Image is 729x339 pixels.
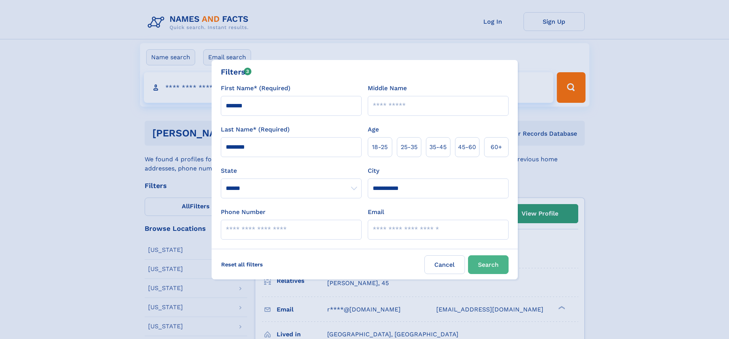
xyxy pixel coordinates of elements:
[368,208,384,217] label: Email
[368,84,407,93] label: Middle Name
[368,125,379,134] label: Age
[424,255,465,274] label: Cancel
[221,208,266,217] label: Phone Number
[368,166,379,175] label: City
[221,125,290,134] label: Last Name* (Required)
[221,66,252,78] div: Filters
[468,255,509,274] button: Search
[372,143,388,152] span: 18‑25
[491,143,502,152] span: 60+
[216,255,268,274] label: Reset all filters
[221,166,362,175] label: State
[221,84,290,93] label: First Name* (Required)
[429,143,447,152] span: 35‑45
[458,143,476,152] span: 45‑60
[401,143,418,152] span: 25‑35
